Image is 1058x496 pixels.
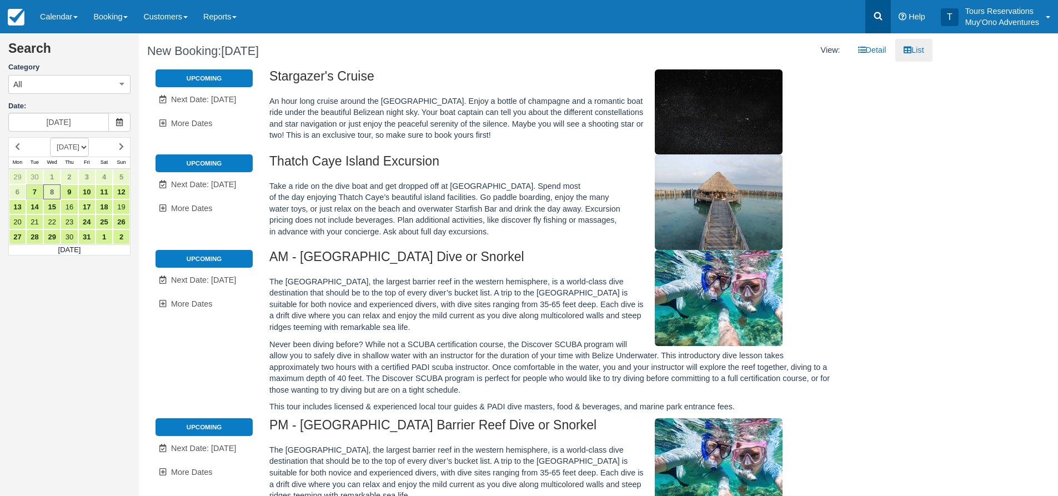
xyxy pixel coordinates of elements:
[269,181,835,238] p: Take a ride on the dive boat and get dropped off at [GEOGRAPHIC_DATA]. Spend most of the day enjo...
[78,214,96,229] a: 24
[43,184,61,199] a: 8
[43,169,61,184] a: 1
[156,154,253,172] li: Upcoming
[78,169,96,184] a: 3
[156,173,253,196] a: Next Date: [DATE]
[96,229,113,244] a: 1
[655,154,783,250] img: M296-1
[269,154,835,175] h2: Thatch Caye Island Excursion
[9,157,26,169] th: Mon
[156,69,253,87] li: Upcoming
[8,75,131,94] button: All
[156,269,253,292] a: Next Date: [DATE]
[269,401,835,413] p: This tour includes licensed & experienced local tour guides & PADI dive masters, food & beverages...
[61,184,78,199] a: 9
[61,157,78,169] th: Thu
[171,468,212,477] span: More Dates
[26,157,43,169] th: Tue
[78,157,96,169] th: Fri
[43,214,61,229] a: 22
[43,229,61,244] a: 29
[78,184,96,199] a: 10
[26,169,43,184] a: 30
[850,39,895,62] a: Detail
[61,214,78,229] a: 23
[156,88,253,111] a: Next Date: [DATE]
[9,244,131,255] td: [DATE]
[113,199,130,214] a: 19
[61,199,78,214] a: 16
[156,437,253,460] a: Next Date: [DATE]
[113,169,130,184] a: 5
[269,339,835,396] p: Never been diving before? While not a SCUBA certification course, the Discover SCUBA program will...
[96,169,113,184] a: 4
[171,180,236,189] span: Next Date: [DATE]
[269,69,835,90] h2: Stargazer's Cruise
[61,169,78,184] a: 2
[269,250,835,270] h2: AM - [GEOGRAPHIC_DATA] Dive or Snorkel
[96,199,113,214] a: 18
[9,184,26,199] a: 6
[113,184,130,199] a: 12
[78,199,96,214] a: 17
[9,199,26,214] a: 13
[965,17,1039,28] p: Muy'Ono Adventures
[269,276,835,333] p: The [GEOGRAPHIC_DATA], the largest barrier reef in the western hemisphere, is a world-class dive ...
[26,214,43,229] a: 21
[8,9,24,26] img: checkfront-main-nav-mini-logo.png
[8,42,131,62] h2: Search
[43,157,61,169] th: Wed
[113,229,130,244] a: 2
[26,229,43,244] a: 28
[9,169,26,184] a: 29
[156,418,253,436] li: Upcoming
[96,157,113,169] th: Sat
[26,184,43,199] a: 7
[78,229,96,244] a: 31
[171,119,212,128] span: More Dates
[171,204,212,213] span: More Dates
[899,13,906,21] i: Help
[113,214,130,229] a: 26
[8,101,131,112] label: Date:
[43,199,61,214] a: 15
[9,214,26,229] a: 20
[61,229,78,244] a: 30
[895,39,932,62] a: List
[813,39,849,62] li: View:
[96,214,113,229] a: 25
[147,44,527,58] h1: New Booking:
[269,418,835,439] h2: PM - [GEOGRAPHIC_DATA] Barrier Reef Dive or Snorkel
[171,299,212,308] span: More Dates
[941,8,959,26] div: T
[171,444,236,453] span: Next Date: [DATE]
[171,275,236,284] span: Next Date: [DATE]
[13,79,22,90] span: All
[269,96,835,141] p: An hour long cruise around the [GEOGRAPHIC_DATA]. Enjoy a bottle of champagne and a romantic boat...
[909,12,925,21] span: Help
[221,44,259,58] span: [DATE]
[655,250,783,346] img: M294-1
[8,62,131,73] label: Category
[965,6,1039,17] p: Tours Reservations
[171,95,236,104] span: Next Date: [DATE]
[26,199,43,214] a: 14
[113,157,130,169] th: Sun
[9,229,26,244] a: 27
[655,69,783,154] img: M308-1
[96,184,113,199] a: 11
[156,250,253,268] li: Upcoming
